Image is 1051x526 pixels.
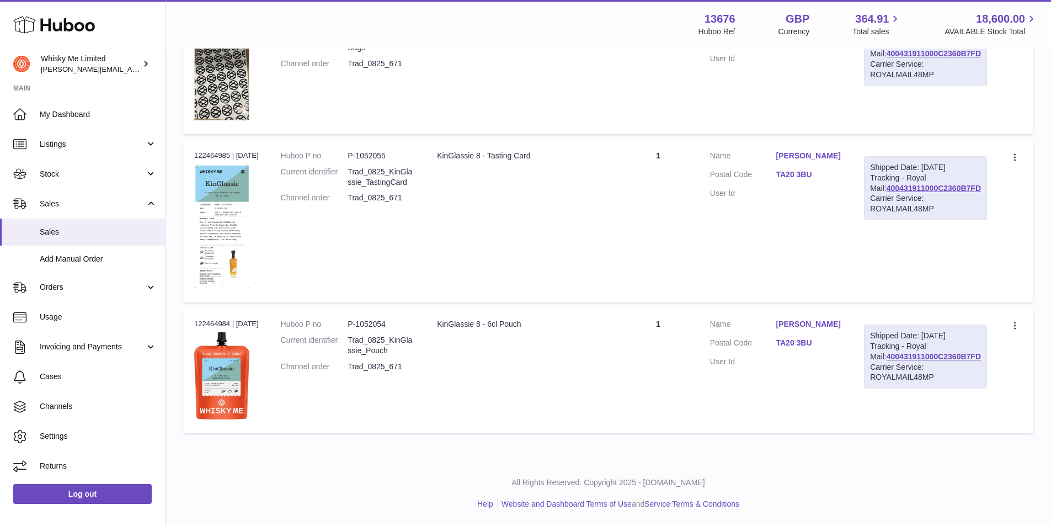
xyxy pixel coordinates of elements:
[617,140,699,302] td: 1
[281,319,348,330] dt: Huboo P no
[13,484,152,504] a: Log out
[437,151,606,161] div: KinGlassie 8 - Tasting Card
[698,26,735,37] div: Huboo Ref
[281,151,348,161] dt: Huboo P no
[40,254,157,264] span: Add Manual Order
[40,312,157,322] span: Usage
[710,54,776,64] dt: User Id
[194,30,249,120] img: 1725358317.png
[710,188,776,199] dt: User Id
[945,12,1038,37] a: 18,600.00 AVAILABLE Stock Total
[41,65,221,73] span: [PERSON_NAME][EMAIL_ADDRESS][DOMAIN_NAME]
[498,499,739,509] li: and
[348,151,415,161] dd: P-1052055
[40,109,157,120] span: My Dashboard
[40,401,157,412] span: Channels
[870,362,981,383] div: Carrier Service: ROYALMAIL48MP
[776,338,842,348] a: TA20 3BU
[348,335,415,356] dd: Trad_0825_KinGlassie_Pouch
[710,319,776,332] dt: Name
[40,227,157,237] span: Sales
[887,49,981,58] a: 400431911000C2360B7FD
[194,151,259,161] div: 122464985 | [DATE]
[194,332,249,419] img: 1752740557.jpg
[617,308,699,433] td: 1
[194,319,259,329] div: 122464984 | [DATE]
[870,162,981,173] div: Shipped Date: [DATE]
[40,169,145,179] span: Stock
[194,164,249,289] img: 1752740623.png
[887,352,981,361] a: 400431911000C2360B7FD
[281,362,348,372] dt: Channel order
[13,56,30,72] img: frances@whiskyshop.com
[644,500,739,508] a: Service Terms & Conditions
[40,199,145,209] span: Sales
[710,357,776,367] dt: User Id
[40,282,145,293] span: Orders
[281,335,348,356] dt: Current identifier
[348,167,415,188] dd: Trad_0825_KinGlassie_TastingCard
[348,319,415,330] dd: P-1052054
[174,477,1042,488] p: All Rights Reserved. Copyright 2025 - [DOMAIN_NAME]
[40,139,145,150] span: Listings
[348,193,415,203] dd: Trad_0825_671
[864,22,987,86] div: Tracking - Royal Mail:
[778,26,810,37] div: Currency
[776,169,842,180] a: TA20 3BU
[870,193,981,214] div: Carrier Service: ROYALMAIL48MP
[864,156,987,220] div: Tracking - Royal Mail:
[852,26,901,37] span: Total sales
[870,331,981,341] div: Shipped Date: [DATE]
[281,167,348,188] dt: Current identifier
[870,59,981,80] div: Carrier Service: ROYALMAIL48MP
[776,151,842,161] a: [PERSON_NAME]
[710,338,776,351] dt: Postal Code
[348,362,415,372] dd: Trad_0825_671
[710,151,776,164] dt: Name
[945,26,1038,37] span: AVAILABLE Stock Total
[40,461,157,471] span: Returns
[617,6,699,134] td: 1
[40,431,157,442] span: Settings
[786,12,809,26] strong: GBP
[976,12,1025,26] span: 18,600.00
[855,12,889,26] span: 364.91
[776,319,842,330] a: [PERSON_NAME]
[705,12,735,26] strong: 13676
[502,500,632,508] a: Website and Dashboard Terms of Use
[281,193,348,203] dt: Channel order
[348,59,415,69] dd: Trad_0825_671
[281,59,348,69] dt: Channel order
[710,169,776,183] dt: Postal Code
[40,371,157,382] span: Cases
[40,342,145,352] span: Invoicing and Payments
[41,54,140,75] div: Whisky Me Limited
[864,325,987,389] div: Tracking - Royal Mail:
[887,184,981,193] a: 400431911000C2360B7FD
[477,500,493,508] a: Help
[437,319,606,330] div: KinGlassie 8 - 6cl Pouch
[852,12,901,37] a: 364.91 Total sales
